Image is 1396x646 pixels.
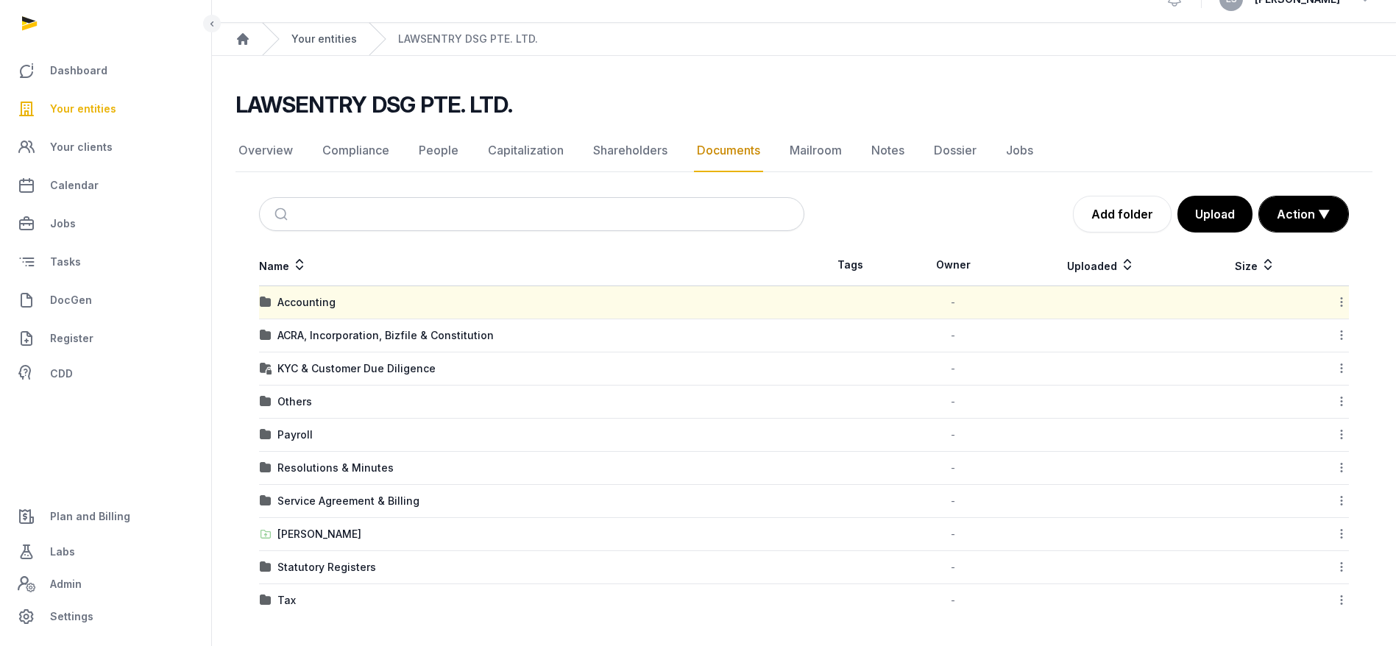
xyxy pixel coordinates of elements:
[50,215,76,233] span: Jobs
[12,53,199,88] a: Dashboard
[590,129,670,172] a: Shareholders
[277,560,376,575] div: Statutory Registers
[12,283,199,318] a: DocGen
[235,129,1372,172] nav: Tabs
[277,295,336,310] div: Accounting
[804,244,898,286] th: Tags
[50,508,130,525] span: Plan and Billing
[897,244,1009,286] th: Owner
[694,129,763,172] a: Documents
[277,461,394,475] div: Resolutions & Minutes
[50,291,92,309] span: DocGen
[1003,129,1036,172] a: Jobs
[260,396,272,408] img: folder.svg
[235,129,296,172] a: Overview
[12,499,199,534] a: Plan and Billing
[398,32,538,46] a: LAWSENTRY DSG PTE. LTD.
[868,129,907,172] a: Notes
[259,244,804,286] th: Name
[12,244,199,280] a: Tasks
[50,100,116,118] span: Your entities
[50,575,82,593] span: Admin
[897,286,1009,319] td: -
[277,328,494,343] div: ACRA, Incorporation, Bizfile & Constitution
[50,608,93,625] span: Settings
[277,494,419,508] div: Service Agreement & Billing
[277,361,436,376] div: KYC & Customer Due Diligence
[50,365,73,383] span: CDD
[266,198,300,230] button: Submit
[235,91,512,118] h2: LAWSENTRY DSG PTE. LTD.
[12,321,199,356] a: Register
[260,429,272,441] img: folder.svg
[12,168,199,203] a: Calendar
[12,91,199,127] a: Your entities
[260,330,272,341] img: folder.svg
[787,129,845,172] a: Mailroom
[277,427,313,442] div: Payroll
[12,206,199,241] a: Jobs
[897,584,1009,617] td: -
[260,528,272,540] img: folder-upload.svg
[897,485,1009,518] td: -
[291,32,357,46] a: Your entities
[1177,196,1252,233] button: Upload
[260,462,272,474] img: folder.svg
[50,330,93,347] span: Register
[260,297,272,308] img: folder.svg
[12,599,199,634] a: Settings
[1073,196,1172,233] a: Add folder
[212,23,1396,56] nav: Breadcrumb
[50,543,75,561] span: Labs
[277,593,296,608] div: Tax
[897,551,1009,584] td: -
[260,363,272,375] img: folder-locked-icon.svg
[50,177,99,194] span: Calendar
[12,129,199,165] a: Your clients
[12,359,199,388] a: CDD
[897,319,1009,352] td: -
[897,452,1009,485] td: -
[260,495,272,507] img: folder.svg
[416,129,461,172] a: People
[50,253,81,271] span: Tasks
[277,394,312,409] div: Others
[897,386,1009,419] td: -
[277,527,361,542] div: [PERSON_NAME]
[897,352,1009,386] td: -
[12,569,199,599] a: Admin
[50,138,113,156] span: Your clients
[897,419,1009,452] td: -
[260,561,272,573] img: folder.svg
[1192,244,1317,286] th: Size
[897,518,1009,551] td: -
[260,594,272,606] img: folder.svg
[485,129,567,172] a: Capitalization
[12,534,199,569] a: Labs
[1010,244,1193,286] th: Uploaded
[931,129,979,172] a: Dossier
[1259,196,1348,232] button: Action ▼
[319,129,392,172] a: Compliance
[50,62,107,79] span: Dashboard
